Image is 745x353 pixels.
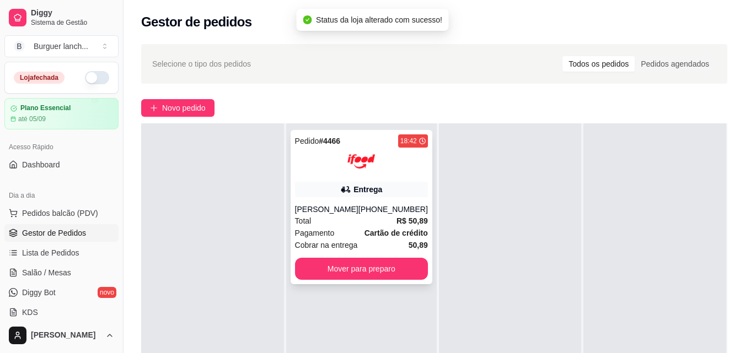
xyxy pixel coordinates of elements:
[22,159,60,170] span: Dashboard
[22,307,38,318] span: KDS
[295,227,335,239] span: Pagamento
[22,267,71,278] span: Salão / Mesas
[319,137,340,145] strong: # 4466
[4,187,119,204] div: Dia a dia
[4,303,119,321] a: KDS
[396,216,428,225] strong: R$ 50,89
[353,184,382,195] div: Entrega
[409,241,428,249] strong: 50,89
[22,227,86,238] span: Gestor de Pedidos
[316,15,442,24] span: Status da loja alterado com sucesso!
[295,215,312,227] span: Total
[4,138,119,156] div: Acesso Rápido
[14,41,25,52] span: B
[4,156,119,173] a: Dashboard
[22,208,98,219] span: Pedidos balcão (PDV)
[141,99,215,117] button: Novo pedido
[141,13,252,31] h2: Gestor de pedidos
[358,204,428,215] div: [PHONE_NUMBER]
[85,71,109,84] button: Alterar Status
[31,18,114,27] span: Sistema de Gestão
[4,98,119,129] a: Plano Essencialaté 05/09
[295,137,319,145] span: Pedido
[295,239,358,251] span: Cobrar na entrega
[4,284,119,301] a: Diggy Botnovo
[4,322,119,349] button: [PERSON_NAME]
[4,264,119,281] a: Salão / Mesas
[31,8,114,18] span: Diggy
[400,137,417,145] div: 18:42
[4,35,119,57] button: Select a team
[303,15,312,24] span: check-circle
[150,104,158,112] span: plus
[365,229,428,237] strong: Cartão de crédito
[22,247,79,258] span: Lista de Pedidos
[347,148,375,175] img: ifood
[4,204,119,222] button: Pedidos balcão (PDV)
[4,244,119,262] a: Lista de Pedidos
[34,41,88,52] div: Burguer lanch ...
[152,58,251,70] span: Selecione o tipo dos pedidos
[20,104,71,112] article: Plano Essencial
[295,204,358,215] div: [PERSON_NAME]
[22,287,56,298] span: Diggy Bot
[635,56,715,72] div: Pedidos agendados
[18,115,46,123] article: até 05/09
[31,330,101,340] span: [PERSON_NAME]
[14,72,65,84] div: Loja fechada
[4,224,119,242] a: Gestor de Pedidos
[295,258,428,280] button: Mover para preparo
[562,56,635,72] div: Todos os pedidos
[4,4,119,31] a: DiggySistema de Gestão
[162,102,206,114] span: Novo pedido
